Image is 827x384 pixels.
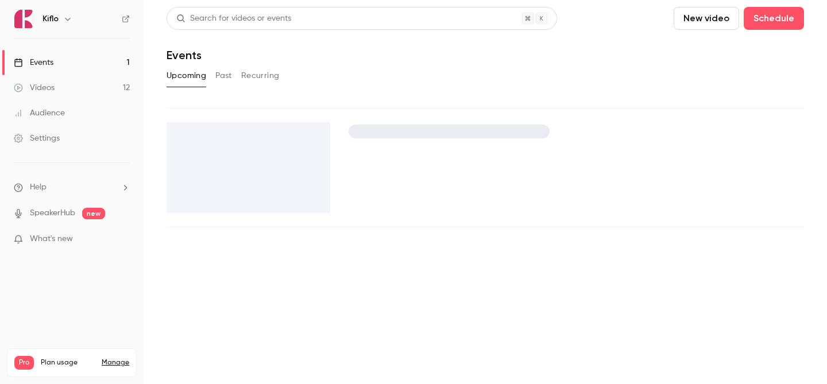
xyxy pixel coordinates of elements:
h1: Events [167,48,202,62]
button: Upcoming [167,67,206,85]
div: Search for videos or events [176,13,291,25]
span: new [82,208,105,219]
iframe: Noticeable Trigger [116,234,130,245]
span: Help [30,181,47,193]
button: Past [215,67,232,85]
div: Events [14,57,53,68]
button: Schedule [744,7,804,30]
li: help-dropdown-opener [14,181,130,193]
span: What's new [30,233,73,245]
div: Audience [14,107,65,119]
div: Videos [14,82,55,94]
button: Recurring [241,67,280,85]
button: New video [674,7,739,30]
a: Manage [102,358,129,367]
span: Pro [14,356,34,370]
h6: Kiflo [42,13,59,25]
a: SpeakerHub [30,207,75,219]
img: Kiflo [14,10,33,28]
div: Settings [14,133,60,144]
span: Plan usage [41,358,95,367]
